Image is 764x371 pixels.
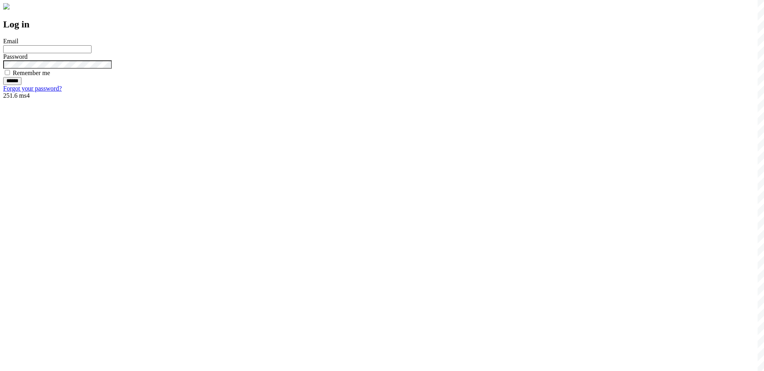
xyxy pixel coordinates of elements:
[3,3,10,10] img: logo-4e3dc11c47720685a147b03b5a06dd966a58ff35d612b21f08c02c0306f2b779.png
[3,85,62,92] a: Forgot your password?
[3,92,18,99] span: 251.6
[19,92,27,99] span: ms
[27,92,30,99] span: 4
[3,19,761,30] h2: Log in
[3,38,18,44] label: Email
[13,70,50,76] label: Remember me
[3,53,27,60] label: Password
